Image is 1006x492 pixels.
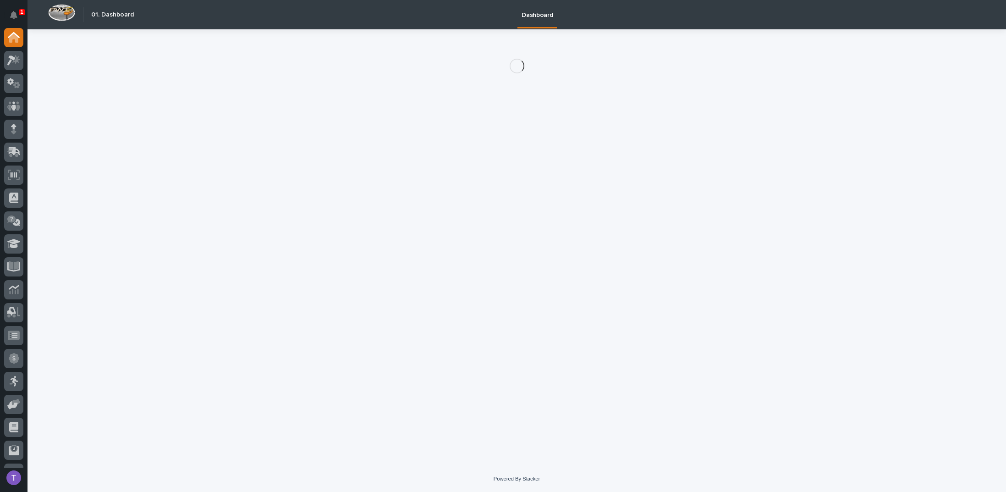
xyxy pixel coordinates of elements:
h2: 01. Dashboard [91,11,134,19]
div: Notifications1 [11,11,23,26]
img: Workspace Logo [48,4,75,21]
p: 1 [20,9,23,15]
button: Notifications [4,6,23,25]
button: users-avatar [4,468,23,487]
a: Powered By Stacker [494,476,540,481]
